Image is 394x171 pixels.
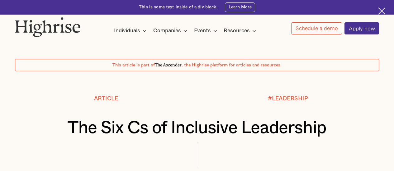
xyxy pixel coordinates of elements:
div: Individuals [114,27,148,34]
div: #LEADERSHIP [268,96,308,102]
div: Individuals [114,27,140,34]
span: The Ascender [155,61,182,67]
div: This is some text inside of a div block. [139,4,218,10]
a: Apply now [344,22,379,34]
div: Companies [153,27,181,34]
div: Events [194,27,219,34]
a: Learn More [225,2,255,12]
span: This article is part of [112,63,155,67]
div: Companies [153,27,189,34]
div: Resources [224,27,250,34]
a: Schedule a demo [291,22,342,34]
div: Events [194,27,211,34]
img: Cross icon [378,7,385,15]
div: Resources [224,27,258,34]
img: Highrise logo [15,17,81,37]
div: Article [94,96,118,102]
span: , the Highrise platform for articles and resources. [182,63,282,67]
h1: The Six Cs of Inclusive Leadership [30,119,364,138]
